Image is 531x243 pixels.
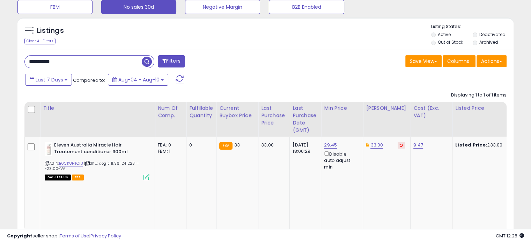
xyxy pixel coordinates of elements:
button: Last 7 Days [25,74,72,86]
div: £33.00 [455,142,513,148]
div: Listed Price [455,105,516,112]
span: Aug-04 - Aug-10 [118,76,160,83]
span: All listings that are currently out of stock and unavailable for purchase on Amazon [45,174,71,180]
span: Compared to: [73,77,105,84]
div: seller snap | | [7,233,121,240]
div: Current Buybox Price [219,105,255,119]
button: Aug-04 - Aug-10 [108,74,168,86]
button: Columns [443,55,475,67]
span: | SKU: qogit-11.36-241223---23.00-VA1 [45,160,139,171]
span: 2025-08-18 12:28 GMT [496,233,524,239]
div: Min Price [324,105,360,112]
b: Eleven Australia Miracle Hair Treatement conditioner 300ml [54,142,139,157]
div: FBM: 1 [158,148,181,155]
strong: Copyright [7,233,32,239]
a: 29.45 [324,142,337,149]
a: Terms of Use [60,233,89,239]
small: FBA [219,142,232,150]
span: Columns [447,58,469,65]
div: Last Purchase Price [261,105,287,127]
span: FBA [72,174,84,180]
label: Archived [479,39,498,45]
p: Listing States: [431,23,514,30]
button: Save View [405,55,442,67]
div: [PERSON_NAME] [366,105,407,112]
div: 33.00 [261,142,284,148]
div: ASIN: [45,142,149,179]
button: Filters [158,55,185,67]
div: Title [43,105,152,112]
b: Listed Price: [455,142,487,148]
div: Num of Comp. [158,105,183,119]
div: [DATE] 18:00:29 [293,142,316,155]
span: 33 [234,142,240,148]
label: Out of Stock [438,39,463,45]
div: Clear All Filters [24,38,56,44]
div: Disable auto adjust min [324,150,357,170]
button: Actions [477,55,507,67]
label: Deactivated [479,31,505,37]
div: Fulfillable Quantity [189,105,213,119]
a: Privacy Policy [90,233,121,239]
span: Last 7 Days [36,76,63,83]
h5: Listings [37,26,64,36]
div: 0 [189,142,211,148]
div: Cost (Exc. VAT) [413,105,449,119]
div: Last Purchase Date (GMT) [293,105,318,134]
a: B0CK8HTC13 [59,160,83,166]
div: Displaying 1 to 1 of 1 items [451,92,507,99]
img: 31Xt6dxrJVL._SL40_.jpg [45,142,52,156]
div: FBA: 0 [158,142,181,148]
a: 33.00 [370,142,383,149]
label: Active [438,31,451,37]
a: 9.47 [413,142,423,149]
